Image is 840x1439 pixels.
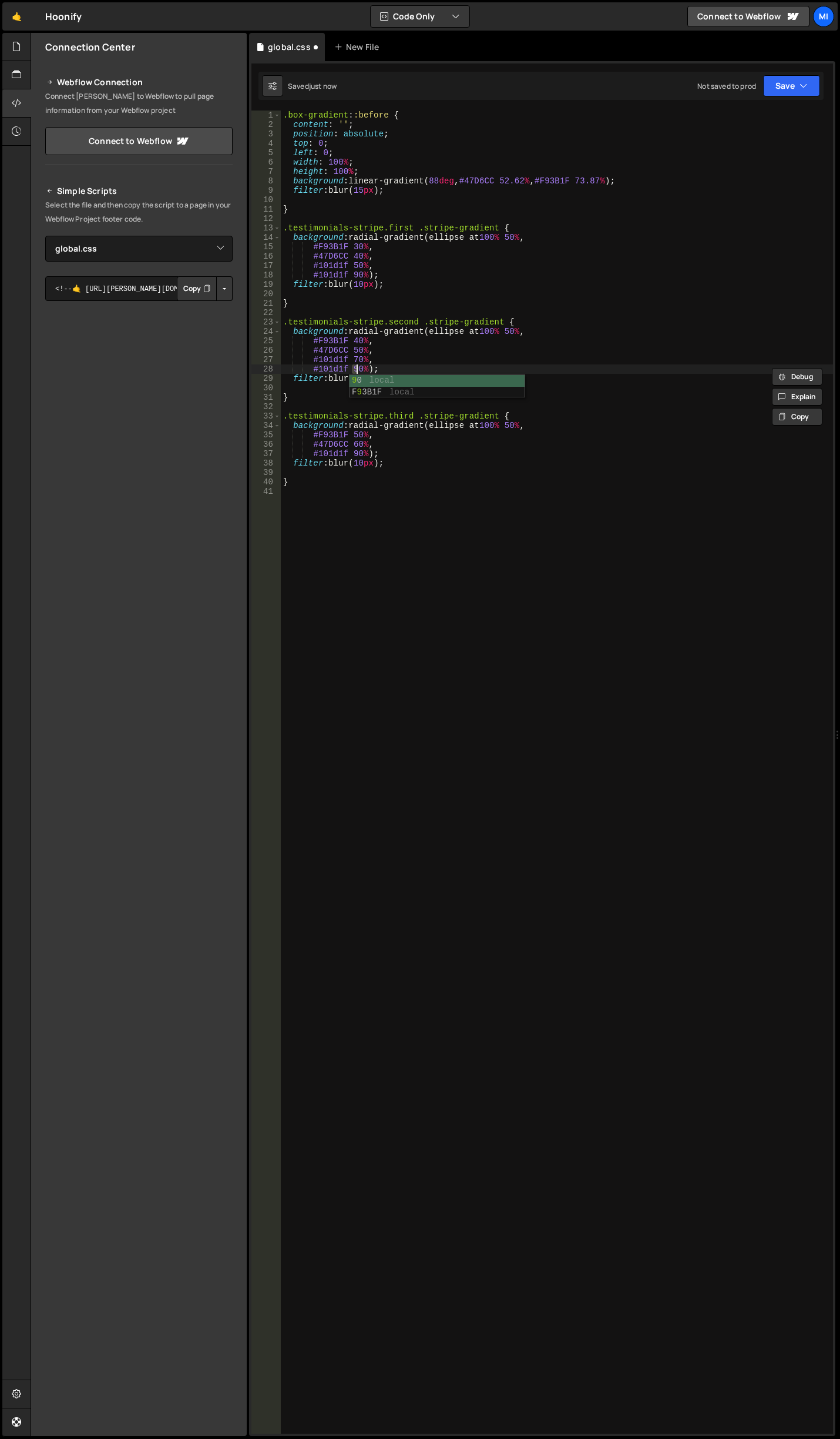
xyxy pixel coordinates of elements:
div: 11 [251,205,281,214]
div: 38 [251,459,281,468]
div: Hoonify [45,9,82,24]
div: 41 [251,487,281,496]
a: Connect to Webflow [687,6,809,27]
button: Code Only [371,6,469,27]
textarea: <!--🤙 [URL][PERSON_NAME][DOMAIN_NAME]> <script>document.addEventListener("DOMContentLoaded", func... [45,276,233,301]
a: 🤙 [2,2,31,31]
div: 17 [251,261,281,270]
div: 25 [251,336,281,346]
div: 5 [251,148,281,158]
div: global.css [268,41,311,53]
div: 40 [251,477,281,487]
iframe: YouTube video player [45,434,234,540]
div: 16 [251,252,281,261]
div: just now [309,81,337,91]
div: 36 [251,440,281,449]
button: Copy [177,276,217,301]
div: 35 [251,430,281,440]
div: 2 [251,120,281,129]
a: Mi [813,6,834,27]
div: 4 [251,139,281,148]
div: 33 [251,411,281,421]
div: 34 [251,421,281,430]
a: Connect to Webflow [45,127,233,155]
p: Select the file and then copy the script to a page in your Webflow Project footer code. [45,198,233,226]
div: 19 [251,280,281,289]
div: 7 [251,167,281,176]
button: Explain [772,388,822,406]
iframe: YouTube video player [45,320,234,426]
div: 13 [251,223,281,233]
div: 39 [251,468,281,477]
div: 9 [251,186,281,195]
button: Save [763,75,820,96]
p: Connect [PERSON_NAME] to Webflow to pull page information from your Webflow project [45,89,233,118]
div: 32 [251,402,281,411]
div: 28 [251,364,281,374]
div: Not saved to prod [697,81,756,91]
div: 8 [251,176,281,186]
div: 37 [251,449,281,459]
div: 12 [251,214,281,223]
div: 24 [251,327,281,336]
h2: Connection Center [45,41,135,53]
div: 27 [251,355,281,364]
div: Saved [288,81,337,91]
div: 31 [251,393,281,402]
div: 20 [251,289,281,299]
button: Copy [772,408,822,426]
div: 15 [251,242,281,252]
div: 21 [251,299,281,308]
div: New File [334,41,384,53]
div: 29 [251,374,281,383]
div: 26 [251,346,281,355]
div: 18 [251,270,281,280]
div: 30 [251,383,281,393]
div: Button group with nested dropdown [177,276,233,301]
div: 6 [251,158,281,167]
div: 23 [251,317,281,327]
div: 3 [251,129,281,139]
h2: Simple Scripts [45,184,233,198]
div: 1 [251,111,281,120]
div: 10 [251,195,281,205]
div: 22 [251,308,281,317]
button: Debug [772,368,822,386]
div: 14 [251,233,281,242]
h2: Webflow Connection [45,75,233,89]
